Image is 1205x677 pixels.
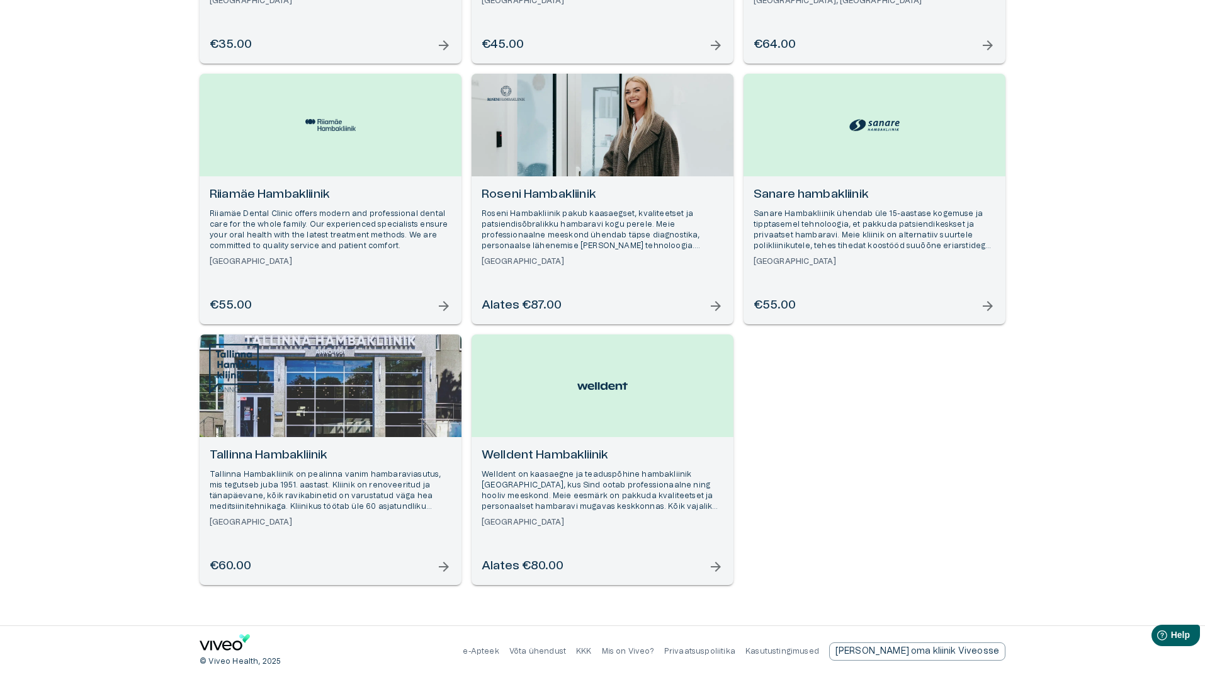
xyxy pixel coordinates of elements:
[1107,620,1205,655] iframe: Help widget launcher
[482,558,563,575] h6: Alates €80.00
[472,334,733,585] a: Open selected supplier available booking dates
[210,447,451,464] h6: Tallinna Hambakliinik
[708,299,723,314] span: arrow_forward
[210,186,451,203] h6: Riiamäe Hambakliinik
[577,376,628,396] img: Welldent Hambakliinik logo
[210,517,451,528] h6: [GEOGRAPHIC_DATA]
[210,37,252,54] h6: €35.00
[980,38,995,53] span: arrow_forward
[482,469,723,513] p: Welldent on kaasaegne ja teaduspõhine hambakliinik [GEOGRAPHIC_DATA], kus Sind ootab professionaa...
[210,256,451,267] h6: [GEOGRAPHIC_DATA]
[482,208,723,252] p: Roseni Hambakliinik pakub kaasaegset, kvaliteetset ja patsiendisõbralikku hambaravi kogu perele. ...
[849,116,900,134] img: Sanare hambakliinik logo
[481,83,531,103] img: Roseni Hambakliinik logo
[835,645,999,658] p: [PERSON_NAME] oma kliinik Viveosse
[210,208,451,252] p: Riiamäe Dental Clinic offers modern and professional dental care for the whole family. Our experi...
[708,559,723,574] span: arrow_forward
[482,297,562,314] h6: Alates €87.00
[482,517,723,528] h6: [GEOGRAPHIC_DATA]
[482,37,524,54] h6: €45.00
[708,38,723,53] span: arrow_forward
[436,559,451,574] span: arrow_forward
[482,256,723,267] h6: [GEOGRAPHIC_DATA]
[754,37,796,54] h6: €64.00
[436,38,451,53] span: arrow_forward
[509,646,566,657] p: Võta ühendust
[602,646,654,657] p: Mis on Viveo?
[745,647,819,655] a: Kasutustingimused
[210,297,252,314] h6: €55.00
[754,208,995,252] p: Sanare Hambakliinik ühendab üle 15-aastase kogemuse ja tipptasemel tehnoloogia, et pakkuda patsie...
[754,297,796,314] h6: €55.00
[829,642,1005,661] div: [PERSON_NAME] oma kliinik Viveosse
[463,647,499,655] a: e-Apteek
[200,74,461,324] a: Open selected supplier available booking dates
[210,469,451,513] p: Tallinna Hambakliinik on pealinna vanim hambaraviasutus, mis tegutseb juba 1951. aastast. Kliinik...
[980,299,995,314] span: arrow_forward
[210,558,251,575] h6: €60.00
[829,642,1005,661] a: Send email to partnership request to viveo
[482,186,723,203] h6: Roseni Hambakliinik
[305,119,356,130] img: Riiamäe Hambakliinik logo
[209,344,259,394] img: Tallinna Hambakliinik logo
[754,186,995,203] h6: Sanare hambakliinik
[482,447,723,464] h6: Welldent Hambakliinik
[664,647,735,655] a: Privaatsuspoliitika
[200,334,461,585] a: Open selected supplier available booking dates
[200,634,250,655] a: Navigate to home page
[576,647,592,655] a: KKK
[200,656,281,667] p: © Viveo Health, 2025
[436,299,451,314] span: arrow_forward
[744,74,1005,324] a: Open selected supplier available booking dates
[754,256,995,267] h6: [GEOGRAPHIC_DATA]
[472,74,733,324] a: Open selected supplier available booking dates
